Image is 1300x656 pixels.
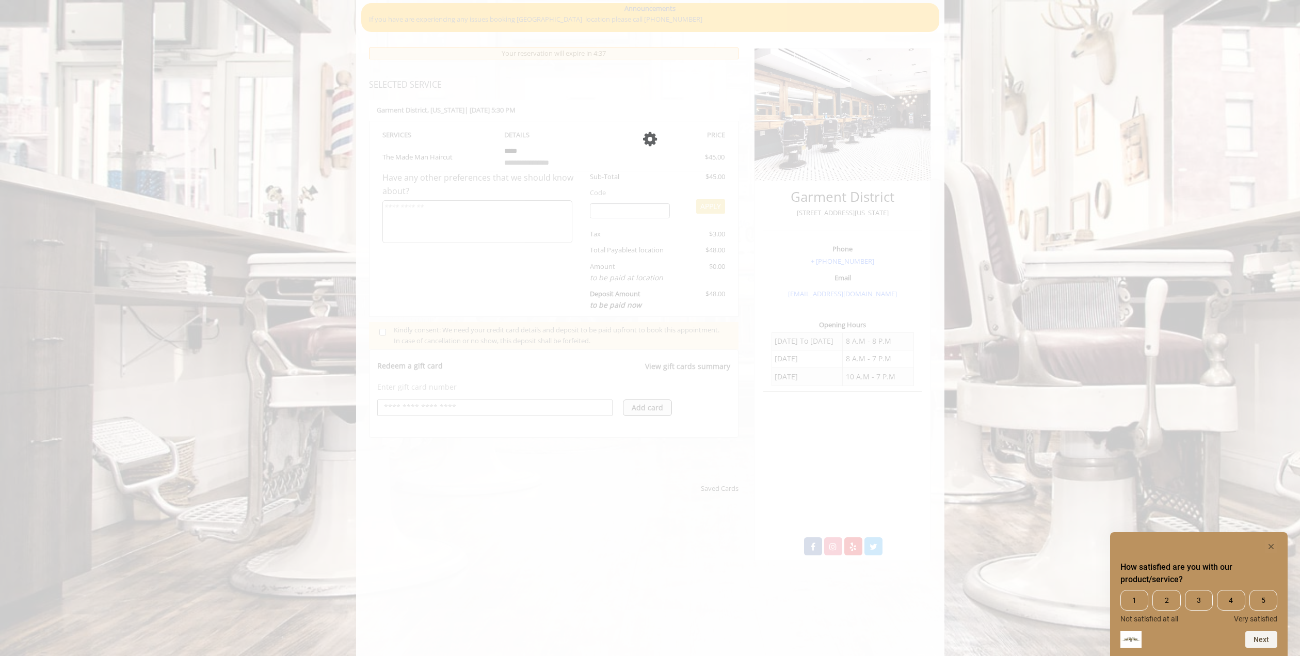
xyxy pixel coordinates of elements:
[1265,540,1277,553] button: Hide survey
[1120,590,1148,611] span: 1
[1234,615,1277,623] span: Very satisfied
[1120,561,1277,586] h2: How satisfied are you with our product/service? Select an option from 1 to 5, with 1 being Not sa...
[1185,590,1213,611] span: 3
[1245,631,1277,648] button: Next question
[1217,590,1245,611] span: 4
[1249,590,1277,611] span: 5
[1120,615,1178,623] span: Not satisfied at all
[1120,590,1277,623] div: How satisfied are you with our product/service? Select an option from 1 to 5, with 1 being Not sa...
[1120,540,1277,648] div: How satisfied are you with our product/service? Select an option from 1 to 5, with 1 being Not sa...
[1152,590,1180,611] span: 2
